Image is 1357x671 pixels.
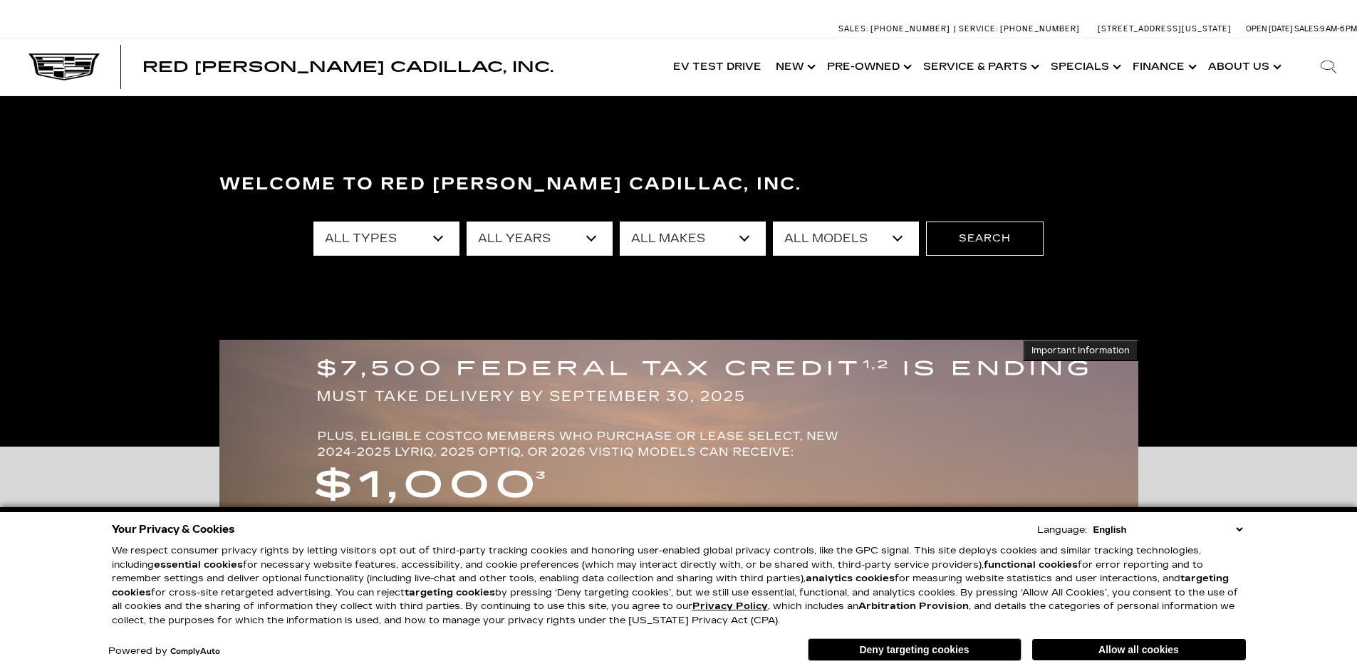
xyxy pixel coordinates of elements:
img: Cadillac Dark Logo with Cadillac White Text [28,53,100,80]
a: Privacy Policy [692,600,768,612]
a: New [769,38,820,95]
a: Specials [1044,38,1125,95]
a: ComplyAuto [170,647,220,656]
strong: essential cookies [154,559,243,571]
strong: targeting cookies [112,573,1229,598]
span: Sales: [1294,24,1320,33]
span: Important Information [1031,345,1130,356]
strong: Arbitration Provision [858,600,969,612]
a: Sales: [PHONE_NUMBER] [838,25,954,33]
span: 9 AM-6 PM [1320,24,1357,33]
a: Red [PERSON_NAME] Cadillac, Inc. [142,60,553,74]
span: [PHONE_NUMBER] [870,24,950,33]
strong: functional cookies [984,559,1078,571]
a: EV Test Drive [666,38,769,95]
h3: Welcome to Red [PERSON_NAME] Cadillac, Inc. [219,170,1138,199]
div: Language: [1037,526,1087,535]
button: Allow all cookies [1032,639,1246,660]
a: About Us [1201,38,1286,95]
strong: analytics cookies [806,573,895,584]
a: [STREET_ADDRESS][US_STATE] [1098,24,1232,33]
a: Finance [1125,38,1201,95]
span: [PHONE_NUMBER] [1000,24,1080,33]
select: Language Select [1090,523,1246,536]
span: Your Privacy & Cookies [112,519,235,539]
span: Red [PERSON_NAME] Cadillac, Inc. [142,58,553,76]
span: Sales: [838,24,868,33]
span: Open [DATE] [1246,24,1293,33]
a: Service & Parts [916,38,1044,95]
a: Service: [PHONE_NUMBER] [954,25,1083,33]
select: Filter by make [620,222,766,256]
button: Search [926,222,1044,256]
button: Important Information [1023,340,1138,361]
a: Pre-Owned [820,38,916,95]
select: Filter by year [467,222,613,256]
button: Deny targeting cookies [808,638,1021,661]
span: Service: [959,24,998,33]
div: Powered by [108,647,220,656]
strong: targeting cookies [405,587,495,598]
select: Filter by type [313,222,459,256]
p: We respect consumer privacy rights by letting visitors opt out of third-party tracking cookies an... [112,544,1246,628]
select: Filter by model [773,222,919,256]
